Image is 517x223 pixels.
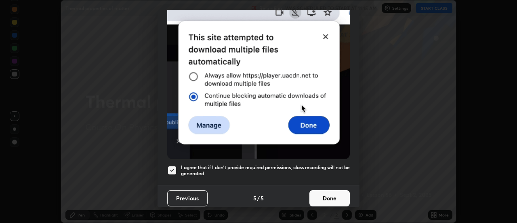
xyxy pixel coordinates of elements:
button: Done [309,190,350,206]
h4: 5 [261,194,264,202]
h4: / [257,194,260,202]
button: Previous [167,190,208,206]
h4: 5 [253,194,256,202]
h5: I agree that if I don't provide required permissions, class recording will not be generated [181,164,350,177]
